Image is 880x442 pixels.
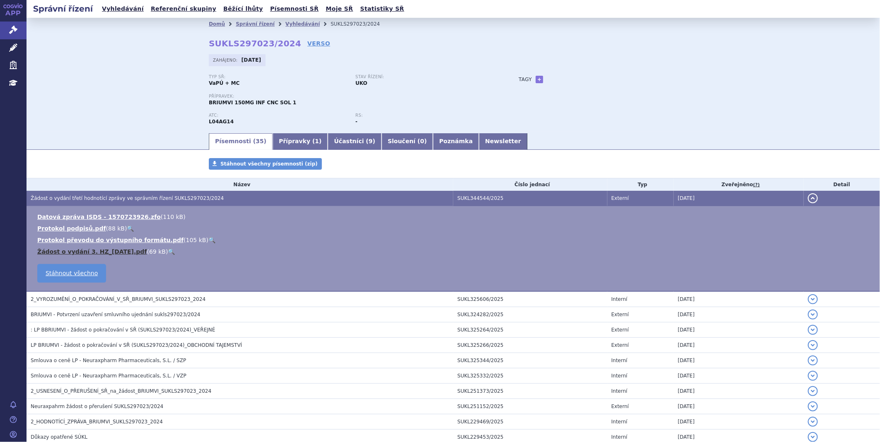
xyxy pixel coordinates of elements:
[208,237,215,243] a: 🔍
[433,133,479,150] a: Poznámka
[27,178,453,191] th: Název
[355,80,367,86] strong: UKO
[209,113,347,118] p: ATC:
[453,399,607,414] td: SUKL251152/2025
[453,338,607,353] td: SUKL325266/2025
[420,138,424,144] span: 0
[453,191,607,206] td: SUKL344544/2025
[453,307,607,322] td: SUKL324282/2025
[808,340,818,350] button: detail
[37,248,147,255] a: Žádost o vydání 3. HZ_[DATE].pdf
[612,195,629,201] span: Externí
[285,21,320,27] a: Vyhledávání
[612,404,629,409] span: Externí
[315,138,319,144] span: 1
[612,434,628,440] span: Interní
[37,236,872,244] li: ( )
[355,119,358,125] strong: -
[808,417,818,427] button: detail
[307,39,330,48] a: VERSO
[108,225,125,232] span: 88 kB
[612,312,629,317] span: Externí
[37,237,184,243] a: Protokol převodu do výstupního formátu.pdf
[99,3,146,14] a: Vyhledávání
[536,76,543,83] a: +
[221,3,266,14] a: Běžící lhůty
[358,3,406,14] a: Statistiky SŘ
[804,178,880,191] th: Detail
[612,358,628,363] span: Interní
[612,388,628,394] span: Interní
[242,57,261,63] strong: [DATE]
[808,294,818,304] button: detail
[31,419,163,425] span: 2_HODNOTÍCÍ_ZPRÁVA_BRIUMVI_SUKLS297023_2024
[37,213,872,221] li: ( )
[808,432,818,442] button: detail
[612,419,628,425] span: Interní
[209,100,296,106] span: BRIUMVI 150MG INF CNC SOL 1
[808,401,818,411] button: detail
[37,214,161,220] a: Datová zpráva ISDS - 1570723926.zfo
[355,74,494,79] p: Stav řízení:
[479,133,527,150] a: Newsletter
[209,94,502,99] p: Přípravek:
[163,214,183,220] span: 110 kB
[213,57,239,63] span: Zahájeno:
[31,312,201,317] span: BRIUMVI - Potvrzení uzavření smluvního ujednání sukls297023/2024
[209,38,301,48] strong: SUKLS297023/2024
[674,338,804,353] td: [DATE]
[674,399,804,414] td: [DATE]
[209,74,347,79] p: Typ SŘ:
[127,225,134,232] a: 🔍
[220,161,318,167] span: Stáhnout všechny písemnosti (zip)
[209,133,273,150] a: Písemnosti (35)
[453,368,607,384] td: SUKL325332/2025
[209,80,239,86] strong: VaPÚ + MC
[674,191,804,206] td: [DATE]
[612,373,628,379] span: Interní
[31,327,215,333] span: : LP BBRIUMVI - žádost o pokračování v SŘ (SUKLS297023/2024)_VEŘEJNÉ
[808,193,818,203] button: detail
[453,178,607,191] th: Číslo jednací
[808,371,818,381] button: detail
[31,358,186,363] span: Smlouva o ceně LP - Neuraxpharm Pharmaceuticals, S.L. / SZP
[753,182,760,188] abbr: (?)
[328,133,381,150] a: Účastníci (9)
[453,291,607,307] td: SUKL325606/2025
[382,133,433,150] a: Sloučení (0)
[331,18,391,30] li: SUKLS297023/2024
[209,158,322,170] a: Stáhnout všechny písemnosti (zip)
[369,138,373,144] span: 9
[453,414,607,430] td: SUKL229469/2025
[612,327,629,333] span: Externí
[273,133,328,150] a: Přípravky (1)
[808,356,818,365] button: detail
[519,74,532,84] h3: Tagy
[453,353,607,368] td: SUKL325344/2025
[256,138,264,144] span: 35
[674,307,804,322] td: [DATE]
[808,310,818,319] button: detail
[37,225,106,232] a: Protokol podpisů.pdf
[37,247,872,256] li: ( )
[31,195,224,201] span: Žádost o vydání třetí hodnotící zprávy ve správním řízení SUKLS297023/2024
[148,3,219,14] a: Referenční skupiny
[31,404,163,409] span: Neuraxpahrm žádost o přerušení SUKLS297023/2024
[674,384,804,399] td: [DATE]
[674,368,804,384] td: [DATE]
[808,386,818,396] button: detail
[323,3,355,14] a: Moje SŘ
[31,342,242,348] span: LP BRIUMVI - žádost o pokračování v SŘ (SUKLS297023/2024)_OBCHODNÍ TAJEMSTVÍ
[186,237,206,243] span: 105 kB
[808,325,818,335] button: detail
[37,224,872,233] li: ( )
[31,388,211,394] span: 2_USNESENÍ_O_PŘERUŠENÍ_SŘ_na_žádost_BRIUMVI_SUKLS297023_2024
[209,21,225,27] a: Domů
[674,414,804,430] td: [DATE]
[607,178,674,191] th: Typ
[149,248,166,255] span: 69 kB
[37,264,106,283] a: Stáhnout všechno
[355,113,494,118] p: RS:
[168,248,175,255] a: 🔍
[31,373,186,379] span: Smlouva o ceně LP - Neuraxpharm Pharmaceuticals, S.L. / VZP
